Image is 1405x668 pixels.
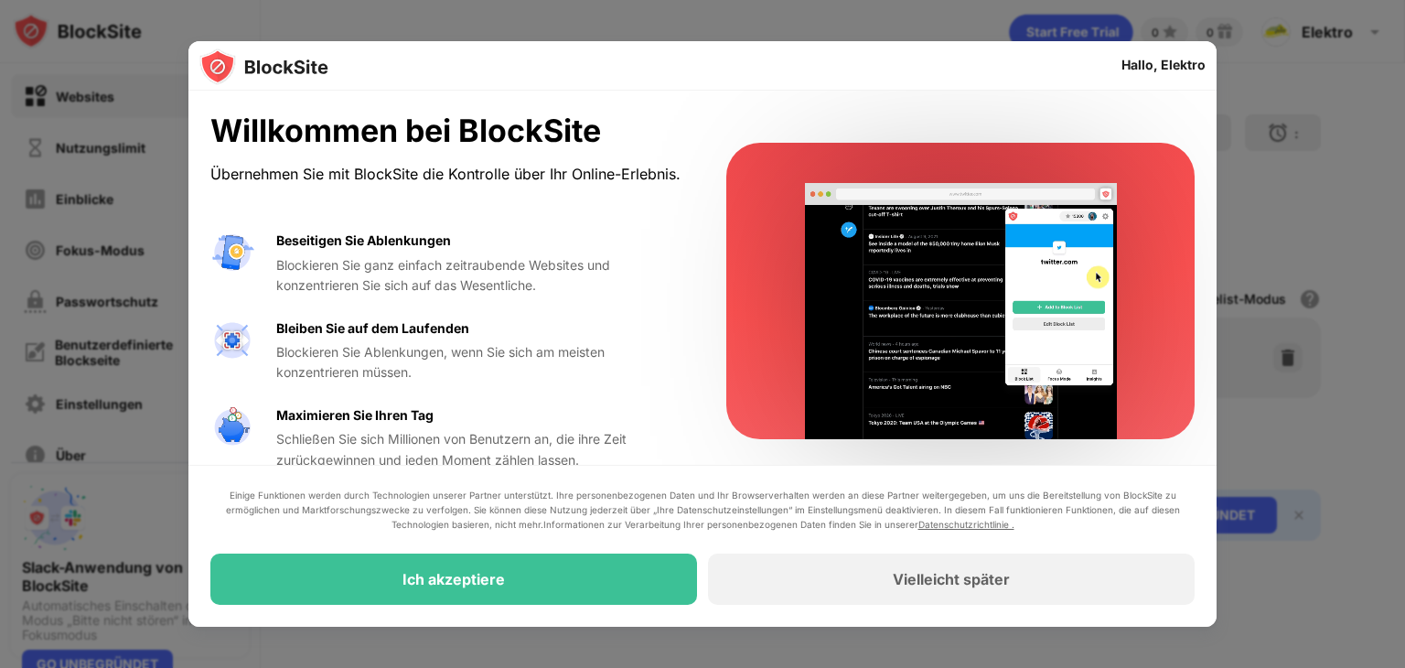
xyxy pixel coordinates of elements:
font: Ich akzeptiere [402,570,505,588]
font: Blockieren Sie ganz einfach zeitraubende Websites und konzentrieren Sie sich auf das Wesentliche. [276,257,610,293]
font: Einige Funktionen werden durch Technologien unserer Partner unterstützt. Ihre personenbezogenen D... [226,490,1180,530]
a: Datenschutzrichtlinie . [918,519,1014,530]
img: value-safe-time.svg [210,405,254,449]
font: Hallo, Elektro [1121,57,1206,72]
font: Informationen zur Verarbeitung Ihrer personenbezogenen Daten finden Sie in unserer [543,519,918,530]
font: Vielleicht später [893,570,1010,588]
font: Blockieren Sie Ablenkungen, wenn Sie sich am meisten konzentrieren müssen. [276,344,605,380]
img: value-avoid-distractions.svg [210,231,254,275]
font: Beseitigen Sie Ablenkungen [276,232,451,248]
img: value-focus.svg [210,318,254,362]
img: logo-blocksite.svg [199,48,328,85]
font: Schließen Sie sich Millionen von Benutzern an, die ihre Zeit zurückgewinnen und jeden Moment zähl... [276,431,627,467]
font: Willkommen bei BlockSite [210,112,601,149]
font: Übernehmen Sie mit BlockSite die Kontrolle über Ihr Online-Erlebnis. [210,165,681,183]
font: Maximieren Sie Ihren Tag [276,407,434,423]
font: Bleiben Sie auf dem Laufenden [276,320,469,336]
